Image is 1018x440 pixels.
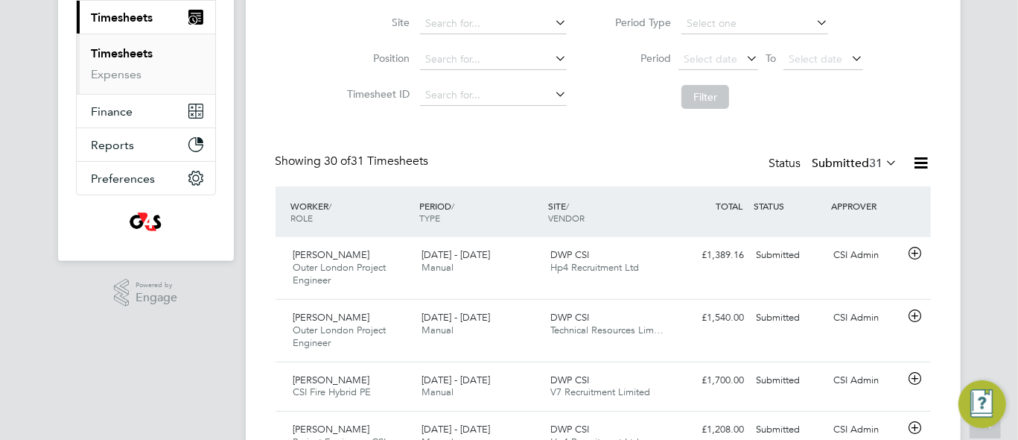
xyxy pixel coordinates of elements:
[293,423,370,436] span: [PERSON_NAME]
[812,156,898,171] label: Submitted
[92,138,135,152] span: Reports
[77,162,215,195] button: Preferences
[604,16,671,29] label: Period Type
[77,128,215,161] button: Reports
[681,13,828,34] input: Select one
[550,423,589,436] span: DWP CSI
[420,49,567,70] input: Search for...
[329,200,332,212] span: /
[827,306,905,330] div: CSI Admin
[114,279,177,307] a: Powered byEngage
[416,192,544,231] div: PERIOD
[550,374,589,386] span: DWP CSI
[92,172,156,186] span: Preferences
[550,311,589,324] span: DWP CSI
[421,261,454,274] span: Manual
[77,1,215,34] button: Timesheets
[870,156,883,171] span: 31
[421,374,490,386] span: [DATE] - [DATE]
[325,154,429,169] span: 31 Timesheets
[293,374,370,386] span: [PERSON_NAME]
[789,52,842,66] span: Select date
[751,192,828,219] div: STATUS
[77,34,215,94] div: Timesheets
[421,311,490,324] span: [DATE] - [DATE]
[761,48,780,68] span: To
[751,243,828,268] div: Submitted
[136,292,177,304] span: Engage
[604,51,671,65] label: Period
[566,200,569,212] span: /
[681,85,729,109] button: Filter
[92,10,153,25] span: Timesheets
[293,324,386,349] span: Outer London Project Engineer
[76,210,216,234] a: Go to home page
[958,380,1006,428] button: Engage Resource Center
[684,52,737,66] span: Select date
[77,95,215,128] button: Finance
[421,248,490,261] span: [DATE] - [DATE]
[421,324,454,336] span: Manual
[293,261,386,286] span: Outer London Project Engineer
[287,192,416,231] div: WORKER
[827,192,905,219] div: APPROVER
[293,311,370,324] span: [PERSON_NAME]
[751,368,828,393] div: Submitted
[419,212,440,224] span: TYPE
[276,154,432,169] div: Showing
[716,200,743,212] span: TOTAL
[420,13,567,34] input: Search for...
[751,306,828,330] div: Submitted
[544,192,673,231] div: SITE
[827,243,905,268] div: CSI Admin
[420,85,567,106] input: Search for...
[92,46,153,60] a: Timesheets
[127,210,165,234] img: g4sssuk-logo-retina.png
[550,248,589,261] span: DWP CSI
[548,212,585,224] span: VENDOR
[769,154,901,175] div: Status
[343,16,410,29] label: Site
[136,279,177,292] span: Powered by
[550,261,639,274] span: Hp4 Recruitment Ltd
[343,51,410,65] label: Position
[550,324,664,336] span: Technical Resources Lim…
[293,248,370,261] span: [PERSON_NAME]
[325,154,351,169] span: 30 of
[673,243,751,268] div: £1,389.16
[343,87,410,101] label: Timesheet ID
[421,386,454,398] span: Manual
[293,386,372,398] span: CSI Fire Hybrid PE
[291,212,314,224] span: ROLE
[451,200,454,212] span: /
[550,386,650,398] span: V7 Recruitment Limited
[673,368,751,393] div: £1,700.00
[92,104,133,119] span: Finance
[421,423,490,436] span: [DATE] - [DATE]
[673,306,751,330] div: £1,540.00
[92,67,142,81] a: Expenses
[827,368,905,393] div: CSI Admin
